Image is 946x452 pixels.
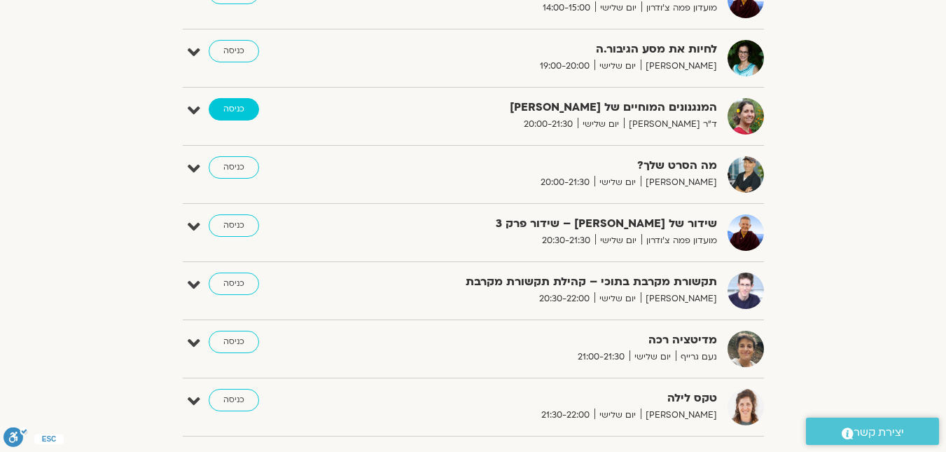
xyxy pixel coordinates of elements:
[641,292,717,306] span: [PERSON_NAME]
[806,418,939,445] a: יצירת קשר
[641,233,717,248] span: מועדון פמה צ'ודרון
[594,292,641,306] span: יום שלישי
[641,59,717,74] span: [PERSON_NAME]
[374,331,717,350] strong: מדיטציה רכה
[537,233,595,248] span: 20:30-21:30
[519,117,578,132] span: 20:00-21:30
[374,389,717,408] strong: טקס לילה
[641,175,717,190] span: [PERSON_NAME]
[538,1,595,15] span: 14:00-15:00
[535,59,594,74] span: 19:00-20:00
[534,292,594,306] span: 20:30-22:00
[374,156,717,175] strong: מה הסרט שלך?
[594,408,641,423] span: יום שלישי
[209,214,259,237] a: כניסה
[595,1,641,15] span: יום שלישי
[209,389,259,411] a: כניסה
[641,1,717,15] span: מועדון פמה צ'ודרון
[536,175,594,190] span: 20:00-21:30
[209,273,259,295] a: כניסה
[573,350,629,364] span: 21:00-21:30
[594,59,641,74] span: יום שלישי
[209,98,259,121] a: כניסה
[209,40,259,62] a: כניסה
[595,233,641,248] span: יום שלישי
[209,331,259,353] a: כניסה
[594,175,641,190] span: יום שלישי
[374,273,717,292] strong: תקשורת מקרבת בתוכי – קהילת תקשורת מקרבת
[624,117,717,132] span: ד"ר [PERSON_NAME]
[676,350,717,364] span: נעם גרייף
[536,408,594,423] span: 21:30-22:00
[854,423,904,442] span: יצירת קשר
[641,408,717,423] span: [PERSON_NAME]
[374,214,717,233] strong: שידור של [PERSON_NAME] – שידור פרק 3
[374,40,717,59] strong: לחיות את מסע הגיבור.ה
[629,350,676,364] span: יום שלישי
[578,117,624,132] span: יום שלישי
[374,98,717,117] strong: המנגנונים המוחיים של [PERSON_NAME]
[209,156,259,179] a: כניסה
